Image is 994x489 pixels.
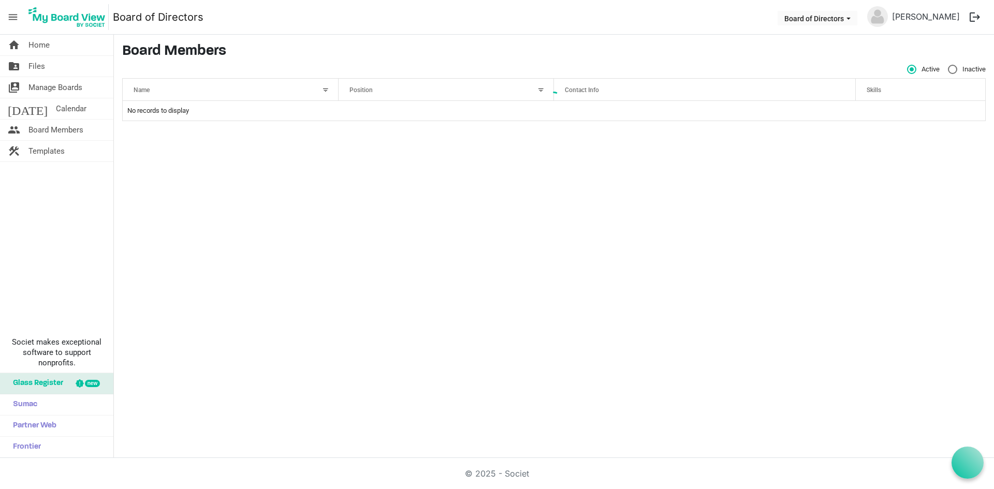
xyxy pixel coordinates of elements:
[28,56,45,77] span: Files
[8,56,20,77] span: folder_shared
[28,35,50,55] span: Home
[465,468,529,479] a: © 2025 - Societ
[85,380,100,387] div: new
[8,35,20,55] span: home
[867,6,888,27] img: no-profile-picture.svg
[888,6,964,27] a: [PERSON_NAME]
[28,77,82,98] span: Manage Boards
[8,77,20,98] span: switch_account
[113,7,203,27] a: Board of Directors
[28,120,83,140] span: Board Members
[25,4,113,30] a: My Board View Logo
[907,65,940,74] span: Active
[8,141,20,161] span: construction
[5,337,109,368] span: Societ makes exceptional software to support nonprofits.
[8,416,56,436] span: Partner Web
[964,6,986,28] button: logout
[122,43,986,61] h3: Board Members
[8,98,48,119] span: [DATE]
[25,4,109,30] img: My Board View Logo
[8,437,41,457] span: Frontier
[778,11,857,25] button: Board of Directors dropdownbutton
[28,141,65,161] span: Templates
[8,394,37,415] span: Sumac
[8,373,63,394] span: Glass Register
[3,7,23,27] span: menu
[8,120,20,140] span: people
[948,65,986,74] span: Inactive
[56,98,86,119] span: Calendar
